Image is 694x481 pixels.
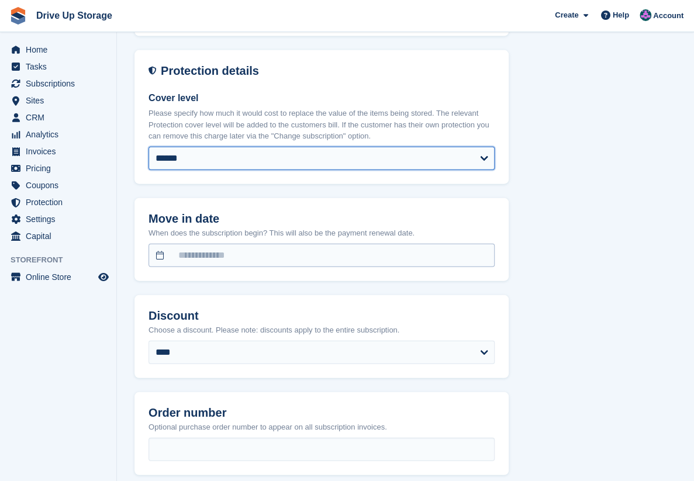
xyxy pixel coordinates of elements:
[26,228,96,244] span: Capital
[149,91,495,105] label: Cover level
[149,212,495,226] h2: Move in date
[11,254,116,266] span: Storefront
[6,211,111,227] a: menu
[26,211,96,227] span: Settings
[149,64,156,78] img: insurance-details-icon-731ffda60807649b61249b889ba3c5e2b5c27d34e2e1fb37a309f0fde93ff34a.svg
[149,227,495,239] p: When does the subscription begin? This will also be the payment renewal date.
[26,160,96,177] span: Pricing
[26,143,96,160] span: Invoices
[6,58,111,75] a: menu
[149,309,495,323] h2: Discount
[6,269,111,285] a: menu
[6,228,111,244] a: menu
[6,177,111,193] a: menu
[149,108,495,142] p: Please specify how much it would cost to replace the value of the items being stored. The relevan...
[26,194,96,210] span: Protection
[26,92,96,109] span: Sites
[640,9,651,21] img: Andy
[6,92,111,109] a: menu
[149,421,495,433] p: Optional purchase order number to appear on all subscription invoices.
[6,75,111,92] a: menu
[26,41,96,58] span: Home
[96,270,111,284] a: Preview store
[6,143,111,160] a: menu
[9,7,27,25] img: stora-icon-8386f47178a22dfd0bd8f6a31ec36ba5ce8667c1dd55bd0f319d3a0aa187defe.svg
[26,75,96,92] span: Subscriptions
[555,9,578,21] span: Create
[26,126,96,143] span: Analytics
[26,58,96,75] span: Tasks
[613,9,629,21] span: Help
[653,10,683,22] span: Account
[32,6,117,25] a: Drive Up Storage
[6,194,111,210] a: menu
[149,324,495,336] p: Choose a discount. Please note: discounts apply to the entire subscription.
[26,269,96,285] span: Online Store
[6,160,111,177] a: menu
[6,41,111,58] a: menu
[6,126,111,143] a: menu
[161,64,495,78] h2: Protection details
[26,177,96,193] span: Coupons
[6,109,111,126] a: menu
[149,406,495,420] h2: Order number
[26,109,96,126] span: CRM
